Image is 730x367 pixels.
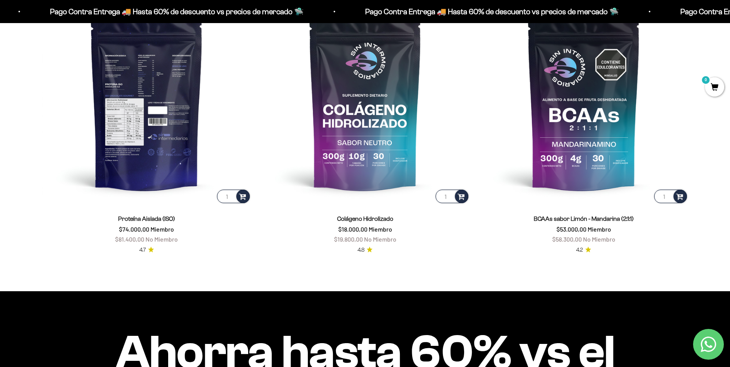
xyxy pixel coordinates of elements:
span: No Miembro [364,235,396,243]
span: 4.8 [357,246,364,254]
span: $74.000,00 [119,225,149,233]
span: $81.400,00 [115,235,144,243]
span: No Miembro [145,235,178,243]
span: $58.300,00 [552,235,582,243]
span: Miembro [588,225,611,233]
a: BCAAs sabor Limón - Mandarina (2:1:1) [534,215,634,222]
span: $19.800,00 [334,235,363,243]
span: 4.7 [139,246,146,254]
span: Miembro [369,225,392,233]
a: 4.24.2 de 5.0 estrellas [576,246,591,254]
span: 4.2 [576,246,583,254]
span: $53.000,00 [556,225,586,233]
a: Proteína Aislada (ISO) [118,215,175,222]
mark: 0 [701,75,710,85]
a: 0 [705,83,724,92]
p: Pago Contra Entrega 🚚 Hasta 60% de descuento vs precios de mercado 🛸 [343,5,596,18]
span: Miembro [150,225,174,233]
a: 4.84.8 de 5.0 estrellas [357,246,373,254]
a: Colágeno Hidrolizado [337,215,393,222]
a: 4.74.7 de 5.0 estrellas [139,246,154,254]
span: No Miembro [583,235,615,243]
span: $18.000,00 [338,225,368,233]
p: Pago Contra Entrega 🚚 Hasta 60% de descuento vs precios de mercado 🛸 [28,5,281,18]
